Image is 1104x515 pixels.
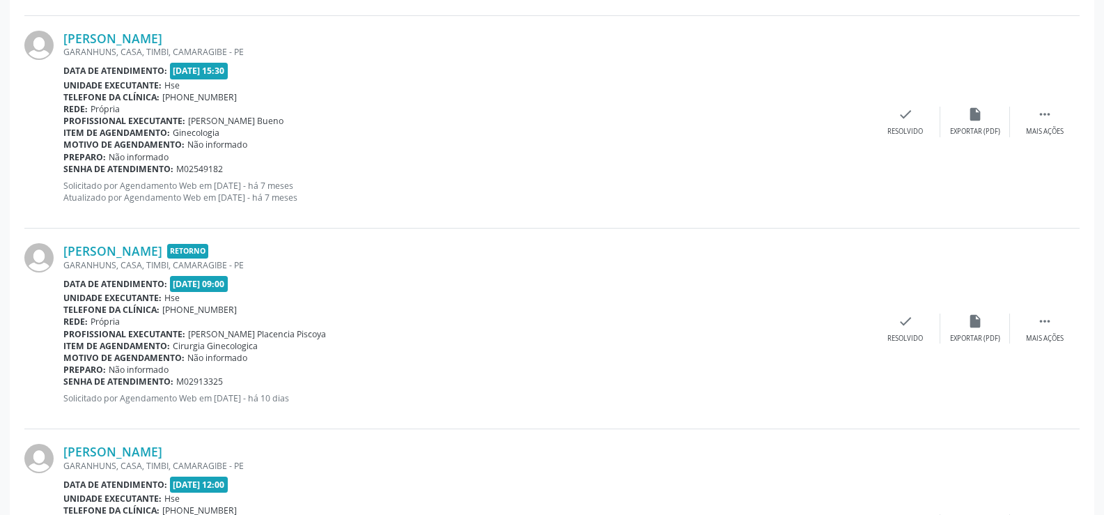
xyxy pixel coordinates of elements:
[63,31,162,46] a: [PERSON_NAME]
[63,103,88,115] b: Rede:
[63,243,162,259] a: [PERSON_NAME]
[63,316,88,328] b: Rede:
[950,334,1000,344] div: Exportar (PDF)
[162,304,237,316] span: [PHONE_NUMBER]
[91,103,120,115] span: Própria
[887,127,923,137] div: Resolvido
[63,304,160,316] b: Telefone da clínica:
[63,259,871,271] div: GARANHUNS, CASA, TIMBI, CAMARAGIBE - PE
[173,127,219,139] span: Ginecologia
[24,444,54,473] img: img
[63,340,170,352] b: Item de agendamento:
[188,328,326,340] span: [PERSON_NAME] Placencia Piscoya
[63,328,185,340] b: Profissional executante:
[187,139,247,151] span: Não informado
[164,292,180,304] span: Hse
[1037,107,1052,122] i: 
[63,127,170,139] b: Item de agendamento:
[63,479,167,491] b: Data de atendimento:
[63,493,162,505] b: Unidade executante:
[63,460,871,472] div: GARANHUNS, CASA, TIMBI, CAMARAGIBE - PE
[63,65,167,77] b: Data de atendimento:
[167,244,208,259] span: Retorno
[24,31,54,60] img: img
[63,163,173,175] b: Senha de atendimento:
[63,79,162,91] b: Unidade executante:
[967,314,983,329] i: insert_drive_file
[91,316,120,328] span: Própria
[63,151,106,163] b: Preparo:
[950,127,1000,137] div: Exportar (PDF)
[887,334,923,344] div: Resolvido
[967,107,983,122] i: insert_drive_file
[24,243,54,272] img: img
[63,376,173,387] b: Senha de atendimento:
[63,444,162,459] a: [PERSON_NAME]
[1026,127,1064,137] div: Mais ações
[176,376,223,387] span: M02913325
[63,91,160,103] b: Telefone da clínica:
[1026,334,1064,344] div: Mais ações
[898,107,913,122] i: check
[63,364,106,376] b: Preparo:
[162,91,237,103] span: [PHONE_NUMBER]
[63,180,871,203] p: Solicitado por Agendamento Web em [DATE] - há 7 meses Atualizado por Agendamento Web em [DATE] - ...
[109,364,169,376] span: Não informado
[898,314,913,329] i: check
[170,63,228,79] span: [DATE] 15:30
[63,278,167,290] b: Data de atendimento:
[63,139,185,151] b: Motivo de agendamento:
[63,46,871,58] div: GARANHUNS, CASA, TIMBI, CAMARAGIBE - PE
[63,392,871,404] p: Solicitado por Agendamento Web em [DATE] - há 10 dias
[173,340,258,352] span: Cirurgia Ginecologica
[63,292,162,304] b: Unidade executante:
[63,115,185,127] b: Profissional executante:
[170,276,228,292] span: [DATE] 09:00
[164,79,180,91] span: Hse
[109,151,169,163] span: Não informado
[1037,314,1052,329] i: 
[176,163,223,175] span: M02549182
[170,477,228,493] span: [DATE] 12:00
[187,352,247,364] span: Não informado
[188,115,283,127] span: [PERSON_NAME] Bueno
[63,352,185,364] b: Motivo de agendamento:
[164,493,180,505] span: Hse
